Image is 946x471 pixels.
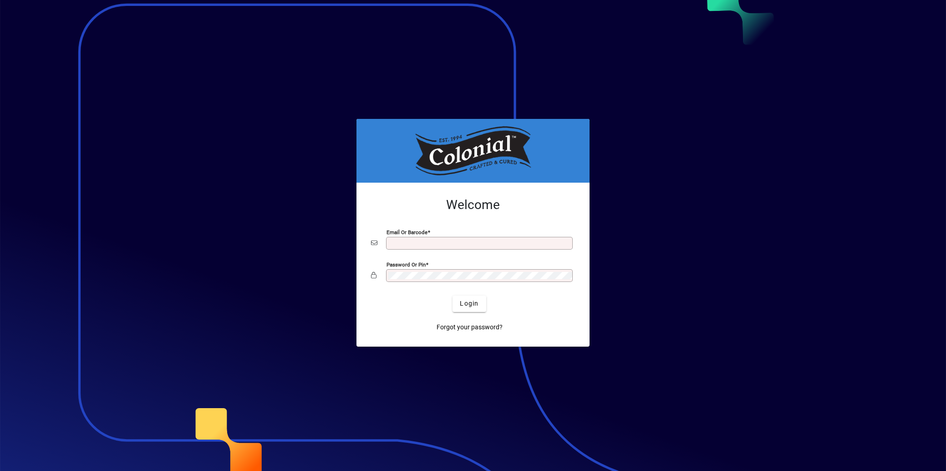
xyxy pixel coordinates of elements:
a: Forgot your password? [433,319,506,336]
h2: Welcome [371,197,575,213]
span: Login [460,299,478,308]
mat-label: Password or Pin [387,261,426,267]
button: Login [453,296,486,312]
mat-label: Email or Barcode [387,229,427,235]
span: Forgot your password? [437,323,503,332]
